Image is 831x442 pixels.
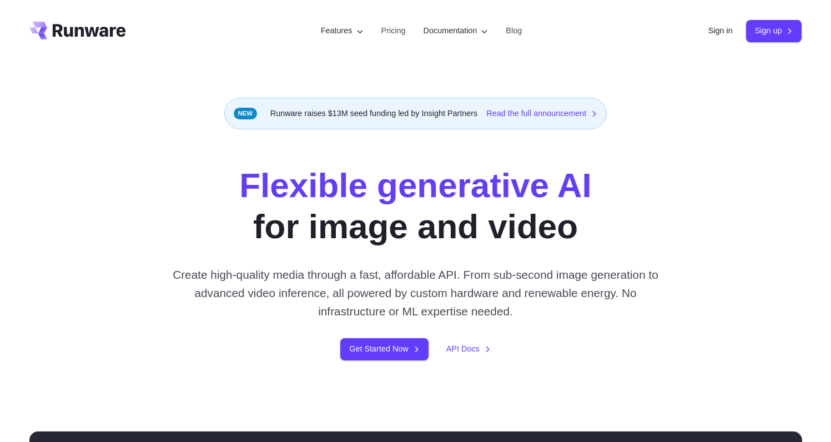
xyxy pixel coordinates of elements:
[506,24,522,37] a: Blog
[340,338,428,360] a: Get Started Now
[224,98,607,129] div: Runware raises $13M seed funding led by Insight Partners
[239,165,592,248] h1: for image and video
[486,107,597,120] a: Read the full announcement
[424,24,488,37] label: Documentation
[381,24,406,37] a: Pricing
[29,22,126,39] a: Go to /
[708,24,733,37] a: Sign in
[168,265,663,321] p: Create high-quality media through a fast, affordable API. From sub-second image generation to adv...
[746,20,802,42] a: Sign up
[239,166,592,204] strong: Flexible generative AI
[446,343,491,355] a: API Docs
[321,24,364,37] label: Features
